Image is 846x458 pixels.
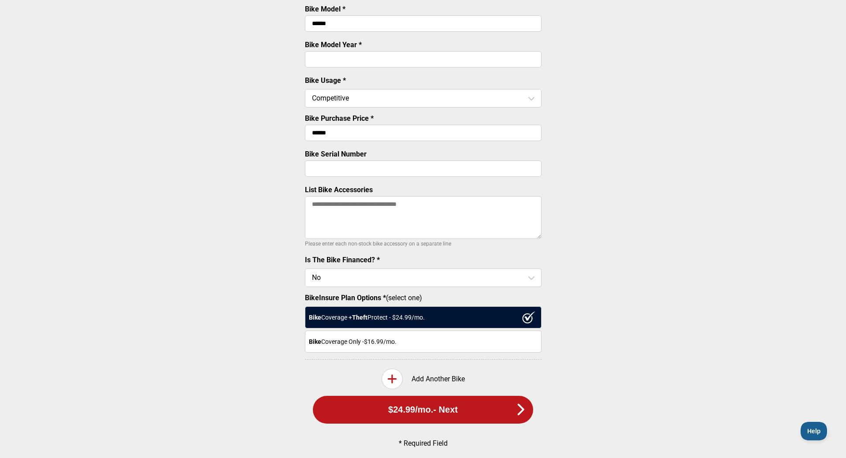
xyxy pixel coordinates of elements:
div: Coverage + Protect - $ 24.99 /mo. [305,306,542,328]
div: Coverage Only - $16.99 /mo. [305,331,542,353]
label: Bike Model Year * [305,41,362,49]
p: * Required Field [319,439,527,447]
label: Bike Usage * [305,76,346,85]
label: (select one) [305,294,542,302]
label: Is The Bike Financed? * [305,256,380,264]
p: Please enter each non-stock bike accessory on a separate line [305,238,542,249]
img: ux1sgP1Haf775SAghJI38DyDlYP+32lKFAAAAAElFTkSuQmCC [522,311,535,324]
strong: BikeInsure Plan Options * [305,294,386,302]
label: Bike Model * [305,5,345,13]
label: Bike Serial Number [305,150,367,158]
iframe: Toggle Customer Support [801,422,828,440]
strong: Theft [352,314,367,321]
strong: Bike [309,338,321,345]
button: $24.99/mo.- Next [313,396,533,424]
span: /mo. [415,405,433,415]
strong: Bike [309,314,321,321]
label: Bike Purchase Price * [305,114,374,123]
div: Add Another Bike [305,369,542,389]
label: List Bike Accessories [305,186,373,194]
